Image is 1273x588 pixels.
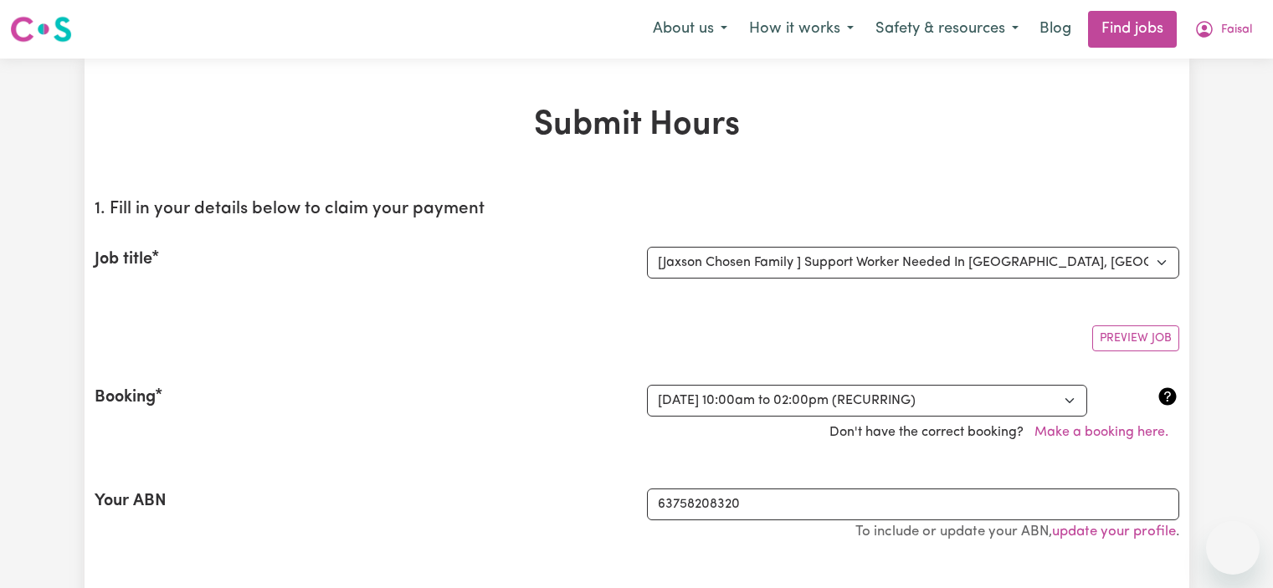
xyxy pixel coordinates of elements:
small: To include or update your ABN, . [855,524,1179,539]
a: Find jobs [1088,11,1177,48]
h2: 1. Fill in your details below to claim your payment [95,199,1179,220]
label: Booking [95,385,156,410]
a: Blog [1029,11,1081,48]
button: Safety & resources [865,12,1029,47]
label: Your ABN [95,488,167,514]
a: update your profile [1052,524,1176,539]
button: My Account [1183,12,1263,47]
button: Preview Job [1092,325,1179,351]
h1: Submit Hours [95,105,1179,146]
button: Make a booking here. [1024,417,1179,448]
span: Don't have the correct booking? [829,426,1179,439]
img: Careseekers logo [10,14,72,44]
a: Careseekers logo [10,10,72,49]
button: How it works [738,12,865,47]
label: Job title [95,247,152,272]
iframe: Button to launch messaging window [1206,521,1260,575]
span: Faisal [1221,21,1252,39]
button: About us [642,12,738,47]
